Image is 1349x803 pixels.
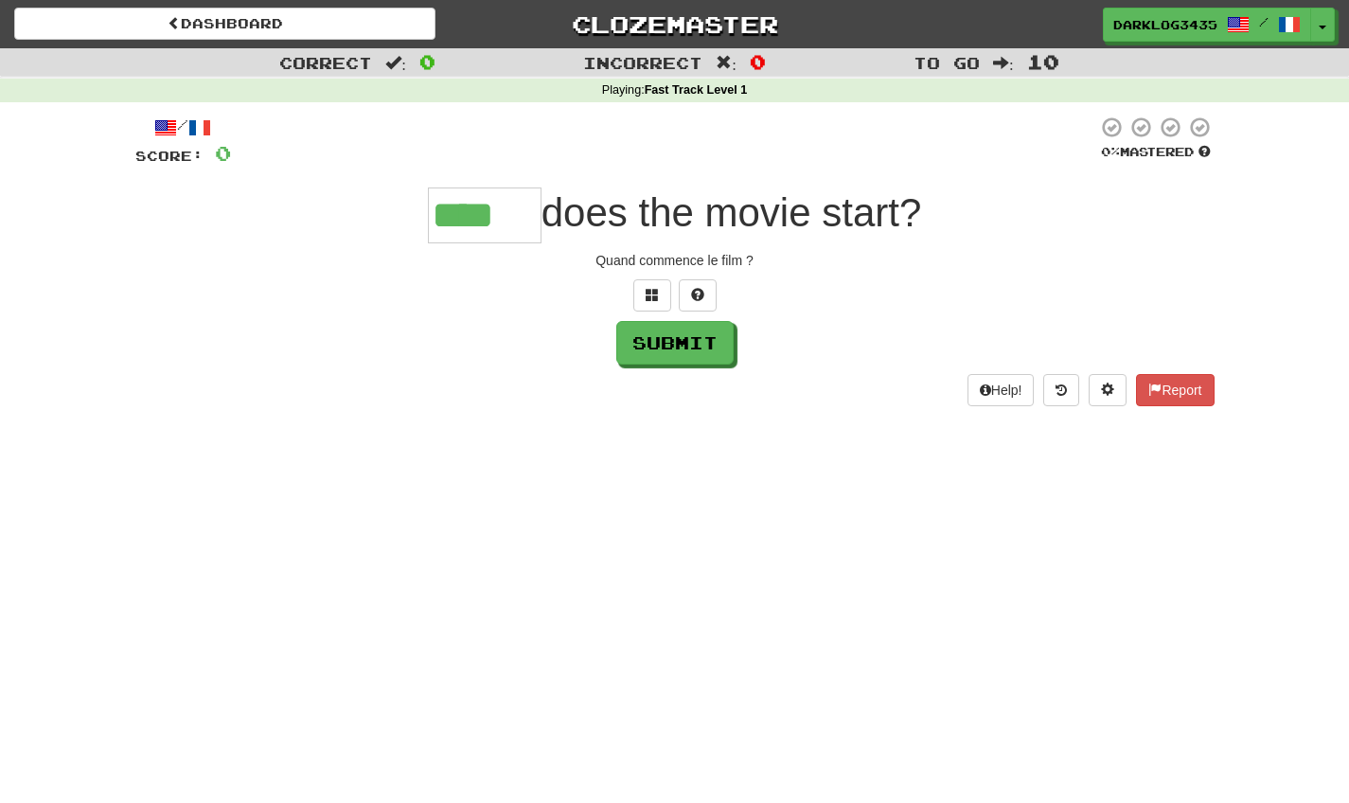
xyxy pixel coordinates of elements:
[583,53,702,72] span: Incorrect
[967,374,1035,406] button: Help!
[1259,15,1269,28] span: /
[215,141,231,165] span: 0
[1103,8,1311,42] a: DarkLog3435 /
[135,148,204,164] span: Score:
[1101,144,1120,159] span: 0 %
[633,279,671,312] button: Switch sentence to multiple choice alt+p
[679,279,717,312] button: Single letter hint - you only get 1 per sentence and score half the points! alt+h
[279,53,372,72] span: Correct
[385,55,406,71] span: :
[645,83,748,97] strong: Fast Track Level 1
[1097,144,1215,161] div: Mastered
[14,8,435,40] a: Dashboard
[993,55,1014,71] span: :
[1027,50,1059,73] span: 10
[135,116,231,139] div: /
[135,251,1215,270] div: Quand commence le film ?
[750,50,766,73] span: 0
[914,53,980,72] span: To go
[464,8,885,41] a: Clozemaster
[1136,374,1214,406] button: Report
[541,190,922,235] span: does the movie start?
[616,321,734,365] button: Submit
[1043,374,1079,406] button: Round history (alt+y)
[419,50,435,73] span: 0
[1113,16,1217,33] span: DarkLog3435
[716,55,737,71] span: :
